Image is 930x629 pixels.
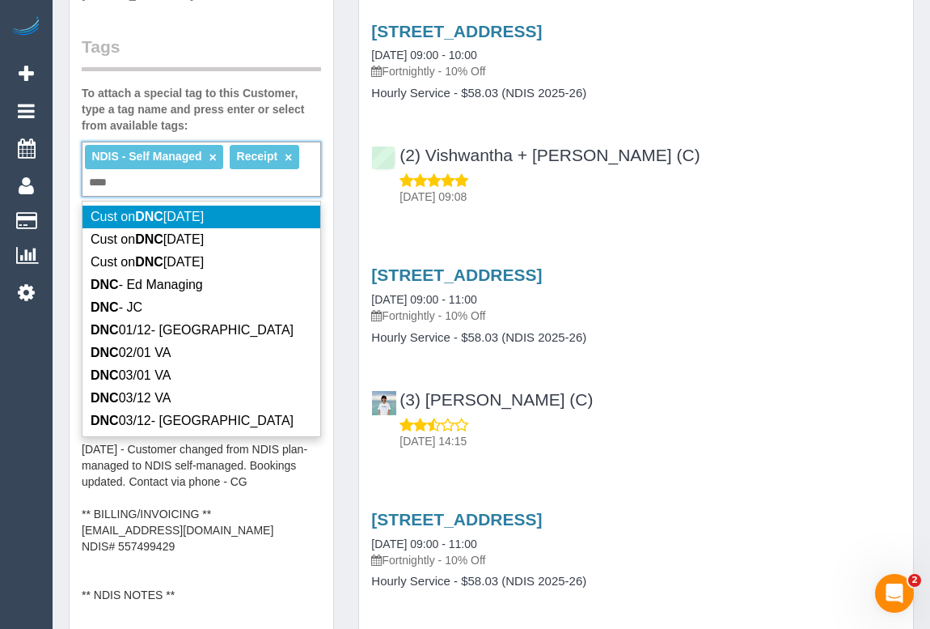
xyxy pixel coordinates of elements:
[371,22,542,40] a: [STREET_ADDRESS]
[91,368,171,382] span: 03/01 VA
[371,575,901,589] h4: Hourly Service - $58.03 (NDIS 2025-26)
[91,391,119,405] em: DNC
[371,293,476,306] a: [DATE] 09:00 - 11:00
[372,391,396,415] img: (3) Himasha Amarasinghe (C)
[399,433,901,449] p: [DATE] 14:15
[91,210,204,223] span: Cust on [DATE]
[82,85,321,134] label: To attach a special tag to this Customer, type a tag name and press enter or select from availabl...
[285,151,292,164] a: ×
[91,368,119,382] em: DNC
[91,323,294,337] span: 01/12- [GEOGRAPHIC_DATA]
[135,255,163,269] em: DNC
[399,189,901,205] p: [DATE] 09:08
[82,279,321,603] pre: ** ACCESS ** ** PREFERENCES ** [DATE] - Fridays preferred in the morning from 9am. Via email - CG...
[91,391,171,405] span: 03/12 VA
[135,210,163,223] em: DNC
[91,255,204,269] span: Cust on [DATE]
[135,232,163,246] em: DNC
[91,278,119,291] em: DNC
[91,414,119,427] em: DNC
[91,300,119,314] em: DNC
[371,87,901,100] h4: Hourly Service - $58.03 (NDIS 2025-26)
[371,331,901,345] h4: Hourly Service - $58.03 (NDIS 2025-26)
[371,390,593,409] a: (3) [PERSON_NAME] (C)
[908,574,921,587] span: 2
[91,300,142,314] span: - JC
[82,35,321,71] legend: Tags
[209,151,216,164] a: ×
[91,323,119,337] em: DNC
[371,49,476,62] a: [DATE] 09:00 - 10:00
[91,278,203,291] span: - Ed Managing
[371,308,901,324] p: Fortnightly - 10% Off
[371,146,700,164] a: (2) Vishwantha + [PERSON_NAME] (C)
[371,552,901,568] p: Fortnightly - 10% Off
[91,232,204,246] span: Cust on [DATE]
[91,346,119,359] em: DNC
[10,16,42,39] img: Automaid Logo
[371,266,542,284] a: [STREET_ADDRESS]
[875,574,914,613] iframe: Intercom live chat
[91,150,201,163] span: NDIS - Self Managed
[237,150,278,163] span: Receipt
[91,414,294,427] span: 03/12- [GEOGRAPHIC_DATA]
[371,538,476,550] a: [DATE] 09:00 - 11:00
[371,510,542,529] a: [STREET_ADDRESS]
[91,346,171,359] span: 02/01 VA
[371,63,901,79] p: Fortnightly - 10% Off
